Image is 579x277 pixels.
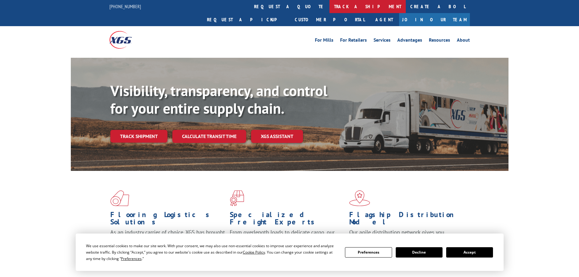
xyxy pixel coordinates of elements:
h1: Specialized Freight Experts [230,211,345,229]
h1: Flooring Logistics Solutions [110,211,225,229]
p: From overlength loads to delicate cargo, our experienced staff knows the best way to move your fr... [230,229,345,256]
a: [PHONE_NUMBER] [109,3,141,9]
h1: Flagship Distribution Model [349,211,464,229]
a: Join Our Team [399,13,470,26]
a: About [457,38,470,44]
a: Request a pickup [202,13,290,26]
a: For Retailers [340,38,367,44]
button: Decline [396,247,443,258]
span: Preferences [121,256,142,261]
button: Preferences [345,247,392,258]
button: Accept [446,247,493,258]
a: Agent [369,13,399,26]
a: XGS ASSISTANT [251,130,303,143]
img: xgs-icon-total-supply-chain-intelligence-red [110,190,129,206]
div: Cookie Consent Prompt [76,234,504,271]
div: We use essential cookies to make our site work. With your consent, we may also use non-essential ... [86,243,338,262]
a: Resources [429,38,450,44]
a: Customer Portal [290,13,369,26]
span: Our agile distribution network gives you nationwide inventory management on demand. [349,229,461,243]
b: Visibility, transparency, and control for your entire supply chain. [110,81,327,118]
img: xgs-icon-flagship-distribution-model-red [349,190,370,206]
a: Calculate transit time [172,130,246,143]
a: Services [374,38,391,44]
a: Advantages [397,38,422,44]
img: xgs-icon-focused-on-flooring-red [230,190,244,206]
a: For Mills [315,38,333,44]
a: Track shipment [110,130,167,143]
span: Cookie Policy [243,250,265,255]
span: As an industry carrier of choice, XGS has brought innovation and dedication to flooring logistics... [110,229,225,250]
